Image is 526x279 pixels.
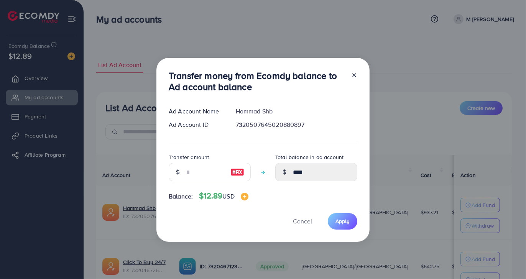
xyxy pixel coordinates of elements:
[163,120,230,129] div: Ad Account ID
[230,167,244,177] img: image
[293,217,312,225] span: Cancel
[230,120,363,129] div: 7320507645020880897
[241,193,248,200] img: image
[335,217,350,225] span: Apply
[163,107,230,116] div: Ad Account Name
[222,192,234,200] span: USD
[169,70,345,92] h3: Transfer money from Ecomdy balance to Ad account balance
[169,192,193,201] span: Balance:
[230,107,363,116] div: Hammad Shb
[275,153,344,161] label: Total balance in ad account
[169,153,209,161] label: Transfer amount
[328,213,357,230] button: Apply
[493,245,520,273] iframe: Chat
[283,213,322,230] button: Cancel
[199,191,248,201] h4: $12.89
